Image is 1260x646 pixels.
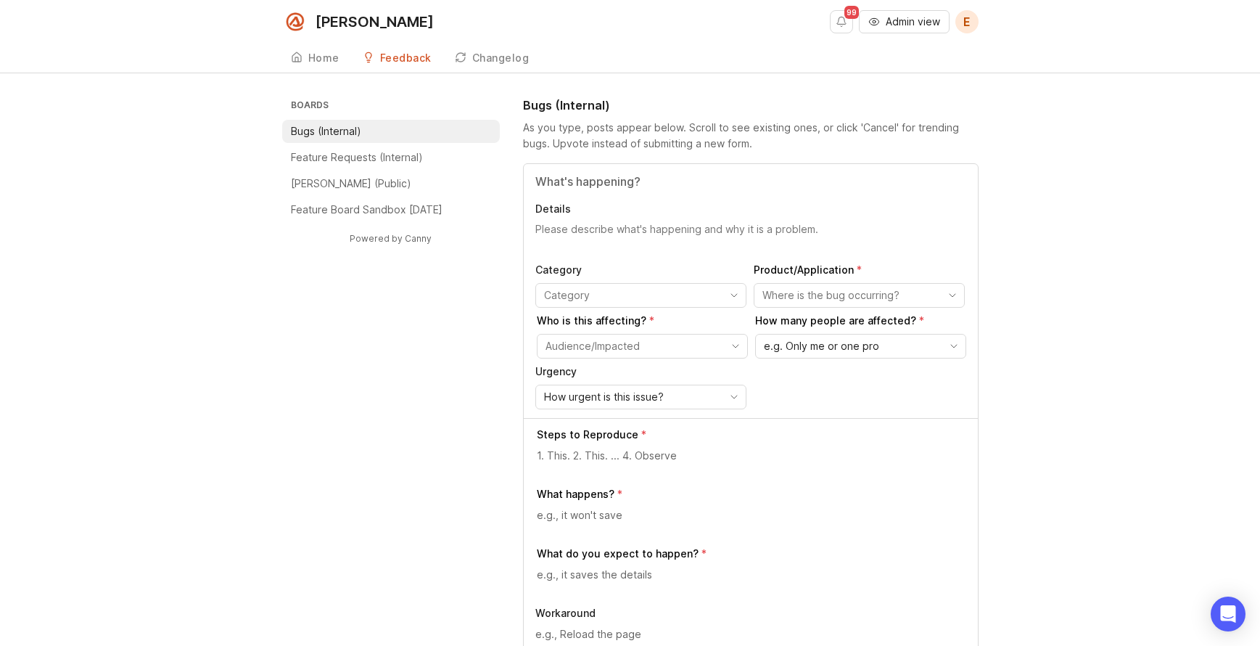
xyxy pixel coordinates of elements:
textarea: Details [535,222,966,251]
a: Feature Requests (Internal) [282,146,500,169]
a: Changelog [446,44,538,73]
div: toggle menu [755,334,966,359]
p: Bugs (Internal) [291,124,361,139]
span: e.g. Only me or one pro [764,338,879,354]
a: Feature Board Sandbox [DATE] [282,198,500,221]
p: Steps to Reproduce [537,428,638,442]
p: What happens? [537,487,614,502]
a: Bugs (Internal) [282,120,500,143]
input: Audience/Impacted [545,338,722,354]
svg: toggle icon [722,290,746,301]
a: Powered by Canny [347,230,434,247]
input: Title [535,173,966,190]
button: Notifications [830,10,853,33]
input: Where is the bug occurring? [762,287,939,303]
a: Feedback [354,44,440,73]
p: Details [535,202,966,216]
p: Feature Requests (Internal) [291,150,423,165]
p: [PERSON_NAME] (Public) [291,176,411,191]
p: How many people are affected? [755,314,966,328]
button: Admin view [859,10,950,33]
span: Admin view [886,15,940,29]
div: Feedback [380,53,432,63]
svg: toggle icon [942,340,965,352]
button: E [955,10,979,33]
p: Workaround [535,606,966,621]
h3: Boards [288,97,500,117]
span: How urgent is this issue? [544,389,664,405]
div: toggle menu [535,283,746,308]
div: Home [308,53,339,63]
svg: toggle icon [724,340,747,352]
p: Category [535,263,746,277]
div: Open Intercom Messenger [1211,597,1245,631]
div: toggle menu [754,283,965,308]
p: Who is this affecting? [537,314,748,328]
p: Product/Application [754,263,965,277]
span: 99 [844,6,859,19]
img: Smith.ai logo [282,9,308,35]
a: Home [282,44,348,73]
h1: Bugs (Internal) [523,97,610,114]
p: What do you expect to happen? [537,547,699,561]
svg: toggle icon [722,391,746,403]
div: [PERSON_NAME] [316,15,434,29]
span: E [963,13,971,30]
div: As you type, posts appear below. Scroll to see existing ones, or click 'Cancel' for trending bugs... [523,120,979,152]
p: Urgency [535,364,746,379]
p: Feature Board Sandbox [DATE] [291,203,442,217]
a: [PERSON_NAME] (Public) [282,172,500,195]
div: Changelog [472,53,530,63]
div: toggle menu [535,385,746,409]
div: toggle menu [537,334,748,359]
input: Category [544,287,721,303]
svg: toggle icon [941,290,964,301]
